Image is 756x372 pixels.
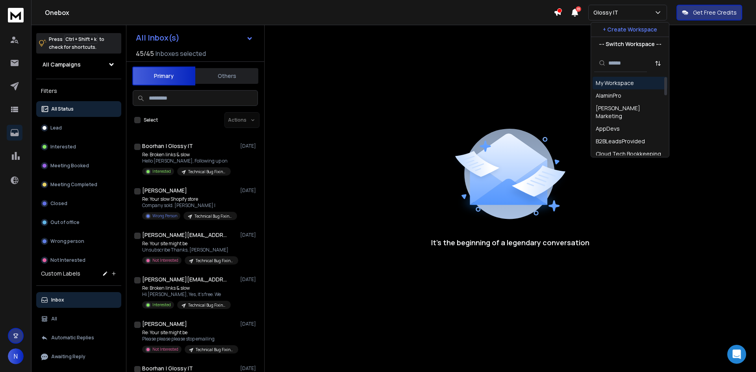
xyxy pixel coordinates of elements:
[195,67,258,85] button: Others
[36,177,121,192] button: Meeting Completed
[36,139,121,155] button: Interested
[240,365,258,372] p: [DATE]
[43,61,81,68] h1: All Campaigns
[240,143,258,149] p: [DATE]
[36,252,121,268] button: Not Interested
[596,125,620,133] div: AppDevs
[240,232,258,238] p: [DATE]
[36,233,121,249] button: Wrong person
[188,302,226,308] p: Technical Bug Fixing and Loading Speed | EU
[142,329,237,336] p: Re: Your site might be
[51,335,94,341] p: Automatic Replies
[596,92,621,100] div: AlaminPro
[142,247,237,253] p: Unsubscribe Thanks, [PERSON_NAME]
[596,104,664,120] div: [PERSON_NAME] Marketing
[603,26,657,33] p: + Create Workspace
[36,349,121,365] button: Awaiting Reply
[188,169,226,175] p: Technical Bug Fixing and Loading Speed | EU
[156,49,206,58] h3: Inboxes selected
[650,56,666,71] button: Sort by Sort A-Z
[64,35,98,44] span: Ctrl + Shift + k
[142,158,231,164] p: Hello [PERSON_NAME], Following up on
[676,5,742,20] button: Get Free Credits
[142,231,229,239] h1: [PERSON_NAME][EMAIL_ADDRESS][DOMAIN_NAME]
[36,120,121,136] button: Lead
[136,49,154,58] span: 45 / 45
[41,270,80,278] h3: Custom Labels
[36,311,121,327] button: All
[596,79,634,87] div: My Workspace
[142,152,231,158] p: Re: Broken links & slow
[130,30,259,46] button: All Inbox(s)
[152,213,177,219] p: Wrong Person
[240,276,258,283] p: [DATE]
[142,276,229,283] h1: [PERSON_NAME][EMAIL_ADDRESS][DOMAIN_NAME]
[51,297,64,303] p: Inbox
[591,22,669,37] button: + Create Workspace
[51,353,85,360] p: Awaiting Reply
[36,85,121,96] h3: Filters
[240,187,258,194] p: [DATE]
[45,8,554,17] h1: Onebox
[431,237,589,248] p: It’s the beginning of a legendary conversation
[693,9,737,17] p: Get Free Credits
[142,187,187,194] h1: [PERSON_NAME]
[36,57,121,72] button: All Campaigns
[50,181,97,188] p: Meeting Completed
[50,163,89,169] p: Meeting Booked
[51,106,74,112] p: All Status
[152,302,171,308] p: Interested
[152,346,178,352] p: Not Interested
[596,150,661,158] div: Cloud Tech Bookkeeping
[36,215,121,230] button: Out of office
[36,101,121,117] button: All Status
[142,336,237,342] p: Please please please stop emailing
[142,285,231,291] p: Re: Broken links & slow
[152,168,171,174] p: Interested
[599,40,661,48] p: --- Switch Workspace ---
[51,316,57,322] p: All
[136,34,180,42] h1: All Inbox(s)
[196,347,233,353] p: Technical Bug Fixing and Loading Speed | EU
[36,158,121,174] button: Meeting Booked
[142,291,231,298] p: Hi [PERSON_NAME], Yes, it's free. We
[593,9,621,17] p: Glossy IT
[596,137,645,145] div: B2BLeadsProvided
[36,330,121,346] button: Automatic Replies
[142,196,237,202] p: Re: Your slow Shopify store
[727,345,746,364] div: Open Intercom Messenger
[142,202,237,209] p: Company sold. [PERSON_NAME] |
[240,321,258,327] p: [DATE]
[8,348,24,364] button: N
[50,219,80,226] p: Out of office
[50,200,67,207] p: Closed
[8,8,24,22] img: logo
[36,292,121,308] button: Inbox
[50,238,84,244] p: Wrong person
[196,258,233,264] p: Technical Bug Fixing and Loading Speed | EU
[576,6,581,12] span: 13
[195,213,232,219] p: Technical Bug Fixing and Loading Speed | [GEOGRAPHIC_DATA]
[142,241,237,247] p: Re: Your site might be
[132,67,195,85] button: Primary
[152,257,178,263] p: Not Interested
[36,196,121,211] button: Closed
[144,117,158,123] label: Select
[142,142,193,150] h1: Boorhan | Glossy IT
[49,35,104,51] p: Press to check for shortcuts.
[50,144,76,150] p: Interested
[142,320,187,328] h1: [PERSON_NAME]
[50,257,85,263] p: Not Interested
[50,125,62,131] p: Lead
